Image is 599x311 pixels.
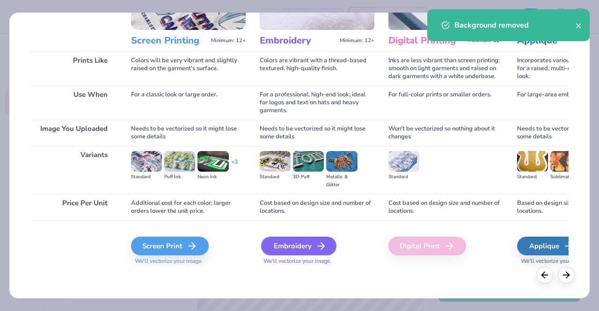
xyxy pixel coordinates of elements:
[550,151,581,172] img: Sublimated
[388,173,419,181] div: Standard
[260,51,374,86] div: Colors are vibrant with a thread-based textured, high-quality finish.
[131,194,246,220] div: Additional cost for each color; larger orders lower the unit price.
[131,35,207,47] h3: Screen Printing
[517,237,586,255] div: Applique
[211,37,246,44] span: Minimum: 12+
[260,194,374,220] div: Cost based on design size and number of locations.
[261,237,336,255] div: Embroidery
[164,173,195,181] div: Puff Ink
[388,120,503,146] div: Won't be vectorized so nothing about it changes
[131,51,246,86] div: Colors will be very vibrant and slightly raised on the garment's surface.
[293,173,324,181] div: 3D Puff
[388,194,503,220] div: Cost based on design size and number of locations.
[197,151,228,172] img: Neon Ink
[293,151,324,172] img: 3D Puff
[260,151,291,172] img: Standard
[326,173,357,189] div: Metallic & Glitter
[517,151,548,172] img: Standard
[340,37,374,44] span: Minimum: 12+
[30,146,117,194] div: Variants
[326,151,357,172] img: Metallic & Glitter
[388,86,503,120] div: For full-color prints or smaller orders.
[30,86,117,120] div: Use When
[260,35,336,47] h3: Embroidery
[260,257,374,265] span: We'll vectorize your image.
[260,173,291,181] div: Standard
[131,151,162,172] img: Standard
[517,173,548,181] div: Standard
[576,20,582,31] button: close
[131,120,246,146] div: Needs to be vectorized so it might lose some details
[388,35,465,47] h3: Digital Printing
[260,120,374,146] div: Needs to be vectorized so it might lose some details
[30,120,117,146] div: Image You Uploaded
[388,51,503,86] div: Inks are less vibrant than screen printing; smooth on light garments and raised on dark garments ...
[388,151,419,172] img: Standard
[131,173,162,181] div: Standard
[388,237,466,255] div: Digital Print
[30,51,117,86] div: Prints Like
[197,173,228,181] div: Neon Ink
[260,86,374,120] div: For a professional, high-end look; ideal for logos and text on hats and heavy garments.
[131,257,246,265] span: We'll vectorize your image.
[164,151,195,172] img: Puff Ink
[231,158,238,174] div: + 3
[454,20,576,31] div: Background removed
[131,86,246,120] div: For a classic look or large order.
[550,173,581,181] div: Sublimated
[30,194,117,220] div: Price Per Unit
[131,237,209,255] div: Screen Print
